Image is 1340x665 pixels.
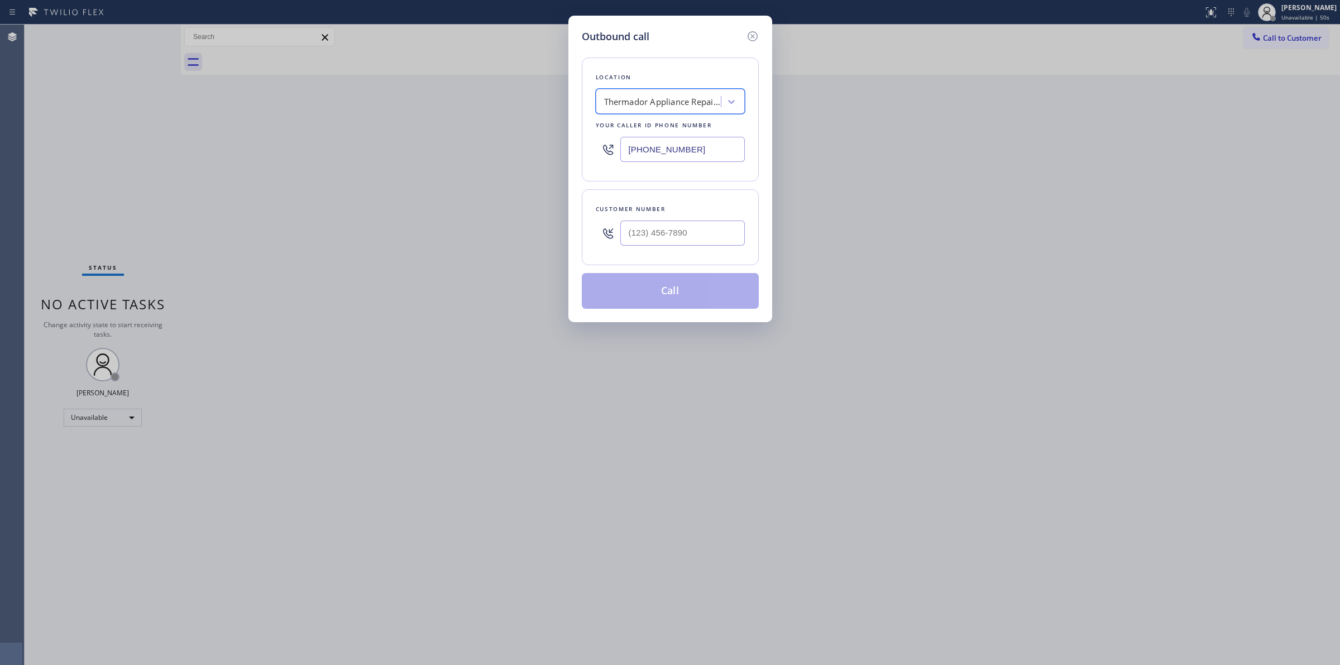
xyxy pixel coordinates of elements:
div: Customer number [596,203,745,215]
div: Location [596,71,745,83]
div: Your caller id phone number [596,119,745,131]
div: Thermador Appliance Repair Zone [604,95,721,108]
input: (123) 456-7890 [620,221,745,246]
button: Call [582,273,759,309]
input: (123) 456-7890 [620,137,745,162]
h5: Outbound call [582,29,649,44]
